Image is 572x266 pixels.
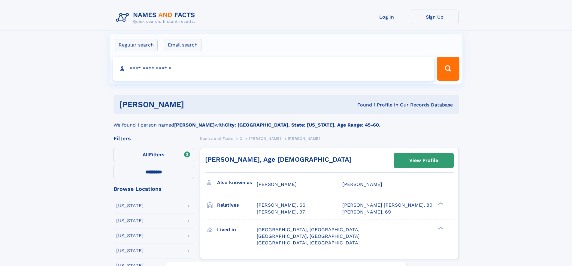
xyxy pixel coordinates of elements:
[363,10,411,24] a: Log In
[143,152,149,157] span: All
[113,186,194,192] div: Browse Locations
[120,101,271,108] h1: [PERSON_NAME]
[217,200,257,210] h3: Relatives
[217,178,257,188] h3: Also known as
[394,153,453,168] a: View Profile
[174,122,215,128] b: [PERSON_NAME]
[116,248,144,253] div: [US_STATE]
[257,233,360,239] span: [GEOGRAPHIC_DATA], [GEOGRAPHIC_DATA]
[113,10,200,26] img: Logo Names and Facts
[257,240,360,246] span: [GEOGRAPHIC_DATA], [GEOGRAPHIC_DATA]
[249,136,281,141] span: [PERSON_NAME]
[257,227,360,232] span: [GEOGRAPHIC_DATA], [GEOGRAPHIC_DATA]
[257,181,297,187] span: [PERSON_NAME]
[164,39,201,51] label: Email search
[205,156,352,163] a: [PERSON_NAME], Age [DEMOGRAPHIC_DATA]
[257,202,305,208] a: [PERSON_NAME], 66
[271,102,453,108] div: Found 1 Profile In Our Records Database
[437,57,459,81] button: Search Button
[288,136,320,141] span: [PERSON_NAME]
[116,203,144,208] div: [US_STATE]
[113,57,434,81] input: search input
[217,225,257,235] h3: Lived in
[342,209,391,215] a: [PERSON_NAME], 69
[200,135,233,142] a: Names and Facts
[116,218,144,223] div: [US_STATE]
[113,148,194,162] label: Filters
[342,202,432,208] a: [PERSON_NAME] [PERSON_NAME], 80
[116,233,144,238] div: [US_STATE]
[409,154,438,167] div: View Profile
[411,10,459,24] a: Sign Up
[342,181,382,187] span: [PERSON_NAME]
[113,114,459,129] div: We found 1 person named with .
[240,136,242,141] span: C
[249,135,281,142] a: [PERSON_NAME]
[257,209,305,215] a: [PERSON_NAME], 97
[437,202,444,206] div: ❯
[113,136,194,141] div: Filters
[437,226,444,230] div: ❯
[240,135,242,142] a: C
[225,122,379,128] b: City: [GEOGRAPHIC_DATA], State: [US_STATE], Age Range: 45-60
[115,39,158,51] label: Regular search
